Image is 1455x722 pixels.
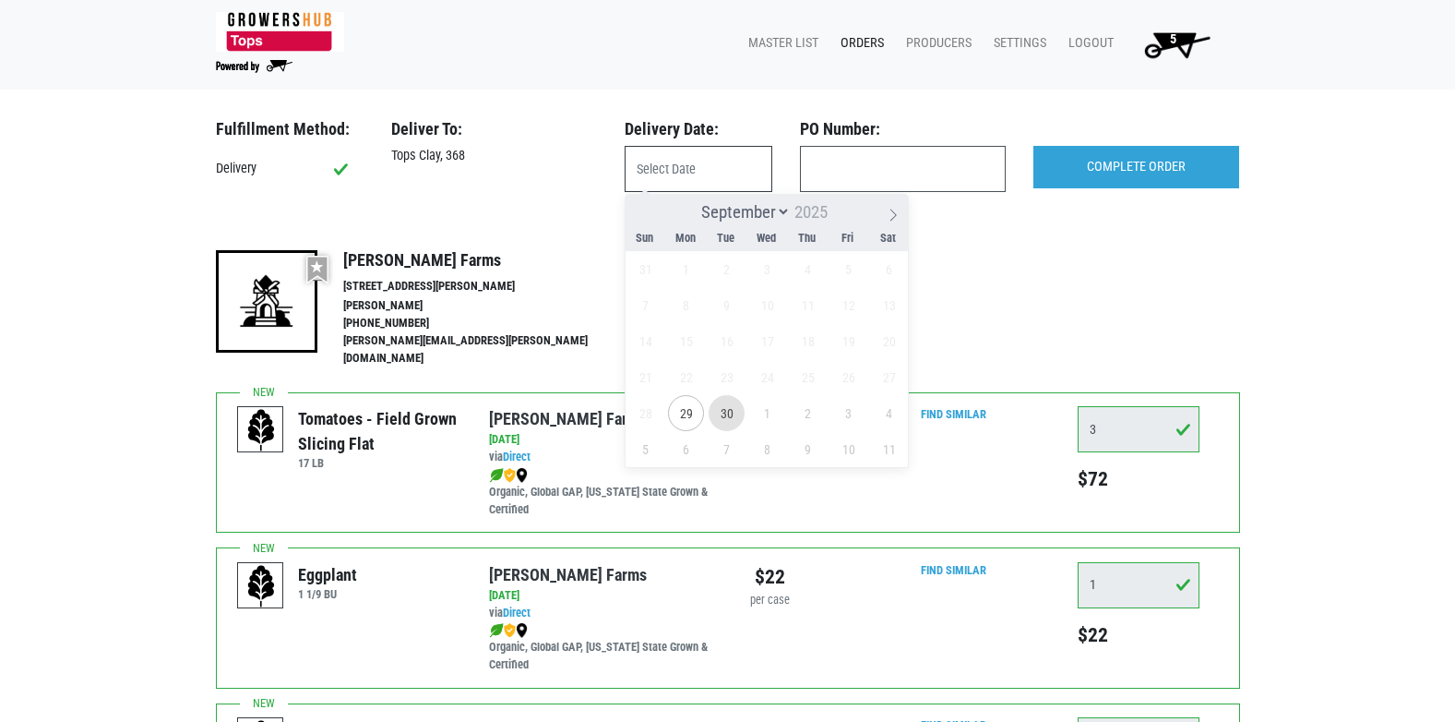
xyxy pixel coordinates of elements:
[625,233,665,245] span: Sun
[627,251,663,287] span: August 31, 2025
[921,407,986,421] a: Find Similar
[733,26,826,61] a: Master List
[746,233,787,245] span: Wed
[709,287,745,323] span: September 9, 2025
[238,407,284,453] img: placeholder-variety-43d6402dacf2d531de610a020419775a.svg
[489,565,647,584] a: [PERSON_NAME] Farms
[627,359,663,395] span: September 21, 2025
[706,233,746,245] span: Tue
[489,587,713,605] div: [DATE]
[830,287,866,323] span: September 12, 2025
[1078,623,1199,647] h5: $22
[668,251,704,287] span: September 1, 2025
[749,251,785,287] span: September 3, 2025
[216,60,292,73] img: Powered by Big Wheelbarrow
[787,233,828,245] span: Thu
[343,297,627,315] li: [PERSON_NAME]
[668,359,704,395] span: September 22, 2025
[516,623,528,638] img: map_marker-0e94453035b3232a4d21701695807de9.png
[343,250,627,271] h4: [PERSON_NAME] Farms
[742,562,798,592] div: $22
[830,431,866,467] span: October 10, 2025
[627,431,663,467] span: October 5, 2025
[489,623,504,638] img: leaf-e5c59151409436ccce96b2ca1b28e03c.png
[489,605,713,622] div: via
[668,395,704,431] span: September 29, 2025
[790,251,826,287] span: September 4, 2025
[298,406,461,456] div: Tomatoes - Field Grown Slicing Flat
[871,431,907,467] span: October 11, 2025
[668,431,704,467] span: October 6, 2025
[377,146,611,166] div: Tops Clay, 368
[503,450,531,463] a: Direct
[1136,26,1218,63] img: Cart
[921,563,986,577] a: Find Similar
[979,26,1054,61] a: Settings
[868,233,909,245] span: Sat
[742,592,798,609] div: per case
[489,409,647,428] a: [PERSON_NAME] Farms
[749,323,785,359] span: September 17, 2025
[238,563,284,609] img: placeholder-variety-43d6402dacf2d531de610a020419775a.svg
[800,119,1006,139] h3: PO Number:
[503,606,531,620] a: Direct
[1121,26,1225,63] a: 5
[709,359,745,395] span: September 23, 2025
[830,359,866,395] span: September 26, 2025
[504,468,516,483] img: safety-e55c860ca8c00a9c171001a62a92dabd.png
[343,332,627,367] li: [PERSON_NAME][EMAIL_ADDRESS][PERSON_NAME][DOMAIN_NAME]
[489,621,713,674] div: Organic, Global GAP, [US_STATE] State Grown & Certified
[627,323,663,359] span: September 14, 2025
[1054,26,1121,61] a: Logout
[891,26,979,61] a: Producers
[489,468,504,483] img: leaf-e5c59151409436ccce96b2ca1b28e03c.png
[826,26,891,61] a: Orders
[709,431,745,467] span: October 7, 2025
[790,359,826,395] span: September 25, 2025
[489,431,713,449] div: [DATE]
[871,395,907,431] span: October 4, 2025
[871,323,907,359] span: September 20, 2025
[830,395,866,431] span: October 3, 2025
[489,466,713,519] div: Organic, Global GAP, [US_STATE] State Grown & Certified
[504,623,516,638] img: safety-e55c860ca8c00a9c171001a62a92dabd.png
[830,251,866,287] span: September 5, 2025
[216,12,344,52] img: 279edf242af8f9d49a69d9d2afa010fb.png
[627,395,663,431] span: September 28, 2025
[871,251,907,287] span: September 6, 2025
[216,119,364,139] h3: Fulfillment Method:
[298,456,461,470] h6: 17 LB
[790,395,826,431] span: October 2, 2025
[1078,406,1199,452] input: Qty
[749,359,785,395] span: September 24, 2025
[871,287,907,323] span: September 13, 2025
[828,233,868,245] span: Fri
[790,287,826,323] span: September 11, 2025
[830,323,866,359] span: September 19, 2025
[625,119,772,139] h3: Delivery Date:
[627,287,663,323] span: September 7, 2025
[668,287,704,323] span: September 8, 2025
[391,119,597,139] h3: Deliver To:
[1033,146,1239,188] input: COMPLETE ORDER
[871,359,907,395] span: September 27, 2025
[790,323,826,359] span: September 18, 2025
[1078,467,1199,491] h5: $72
[709,395,745,431] span: September 30, 2025
[665,233,706,245] span: Mon
[790,431,826,467] span: October 9, 2025
[749,431,785,467] span: October 8, 2025
[516,468,528,483] img: map_marker-0e94453035b3232a4d21701695807de9.png
[709,323,745,359] span: September 16, 2025
[693,200,791,223] select: Month
[343,278,627,295] li: [STREET_ADDRESS][PERSON_NAME]
[749,287,785,323] span: September 10, 2025
[668,323,704,359] span: September 15, 2025
[1078,562,1199,608] input: Qty
[489,449,713,466] div: via
[298,562,357,587] div: Eggplant
[625,146,772,192] input: Select Date
[1170,31,1176,47] span: 5
[749,395,785,431] span: October 1, 2025
[216,250,317,352] img: 19-7441ae2ccb79c876ff41c34f3bd0da69.png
